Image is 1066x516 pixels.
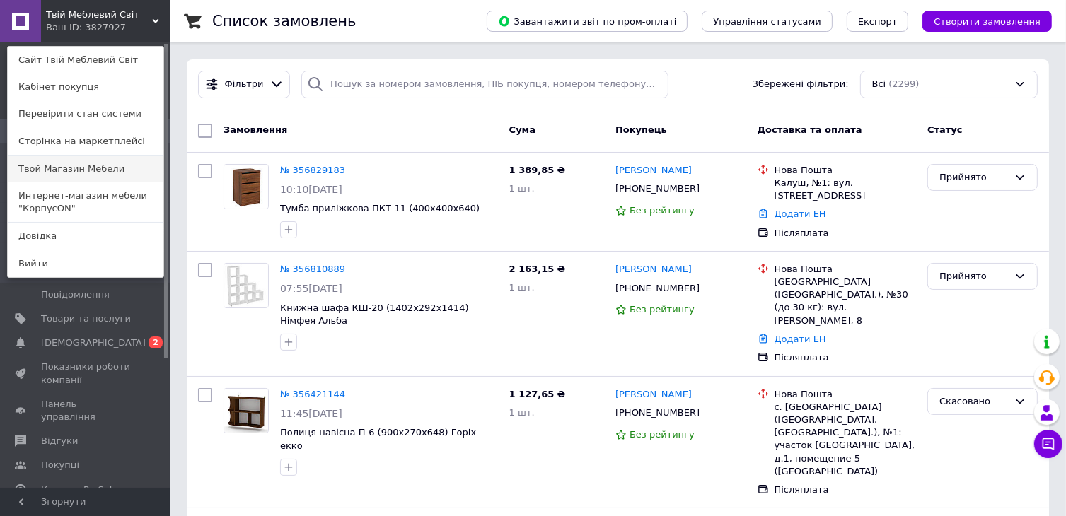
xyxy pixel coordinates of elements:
[775,227,917,240] div: Післяплата
[888,78,919,89] span: (2299)
[41,312,131,325] span: Товари та послуги
[775,388,917,401] div: Нова Пошта
[939,170,1009,185] div: Прийнято
[280,283,342,294] span: 07:55[DATE]
[280,264,345,274] a: № 356810889
[615,263,692,276] a: [PERSON_NAME]
[8,250,163,277] a: Вийти
[8,128,163,155] a: Сторінка на маркетплейсі
[41,483,117,496] span: Каталог ProSale
[149,336,163,348] span: 2
[280,303,469,327] a: Книжна шафа КШ-20 (1402х292х1414) Німфея Альба
[775,177,917,202] div: Калуш, №1: вул. [STREET_ADDRESS]
[8,182,163,222] a: Интернет-магазин мебели "КорпусON"
[775,164,917,177] div: Нова Пошта
[858,16,898,27] span: Експорт
[613,180,702,198] div: [PHONE_NUMBER]
[41,288,110,301] span: Повідомлення
[713,16,821,27] span: Управління статусами
[509,183,535,194] span: 1 шт.
[753,78,849,91] span: Збережені фільтри:
[212,13,356,30] h1: Список замовлень
[775,334,826,344] a: Додати ЕН
[922,11,1052,32] button: Створити замовлення
[509,282,535,293] span: 1 шт.
[224,264,268,307] img: Фото товару
[280,389,345,399] a: № 356421144
[46,8,152,21] span: Твій Меблевий Світ
[280,184,342,195] span: 10:10[DATE]
[41,398,131,423] span: Панель управління
[224,124,287,135] span: Замовлення
[939,269,1009,284] div: Прийнято
[498,15,676,28] span: Завантажити звіт по пром-оплаті
[8,100,163,127] a: Перевірити стан системи
[509,264,565,274] span: 2 163,15 ₴
[8,47,163,74] a: Сайт Твій Меблевий Світ
[224,388,269,433] a: Фото товару
[509,124,535,135] span: Cума
[41,435,78,447] span: Відгуки
[224,164,269,209] a: Фото товару
[613,404,702,422] div: [PHONE_NUMBER]
[939,394,1009,409] div: Скасовано
[41,459,79,471] span: Покупці
[1034,430,1062,458] button: Чат з покупцем
[280,408,342,419] span: 11:45[DATE]
[847,11,909,32] button: Експорт
[775,276,917,327] div: [GEOGRAPHIC_DATA] ([GEOGRAPHIC_DATA].), №30 (до 30 кг): вул. [PERSON_NAME], 8
[509,389,565,399] span: 1 127,65 ₴
[487,11,688,32] button: Завантажити звіт по пром-оплаті
[8,74,163,100] a: Кабінет покупця
[509,165,565,175] span: 1 389,85 ₴
[225,78,264,91] span: Фільтри
[224,389,268,433] img: Фото товару
[615,124,667,135] span: Покупець
[615,388,692,401] a: [PERSON_NAME]
[775,351,917,364] div: Післяплата
[46,21,105,34] div: Ваш ID: 3827927
[630,429,695,440] span: Без рейтингу
[613,279,702,298] div: [PHONE_NUMBER]
[775,401,917,478] div: с. [GEOGRAPHIC_DATA] ([GEOGRAPHIC_DATA], [GEOGRAPHIC_DATA].), №1: участок [GEOGRAPHIC_DATA], д.1,...
[934,16,1041,27] span: Створити замовлення
[630,205,695,216] span: Без рейтингу
[872,78,886,91] span: Всі
[301,71,668,98] input: Пошук за номером замовлення, ПІБ покупця, номером телефону, Email, номером накладної
[630,304,695,315] span: Без рейтингу
[758,124,862,135] span: Доставка та оплата
[702,11,833,32] button: Управління статусами
[775,209,826,219] a: Додати ЕН
[41,360,131,386] span: Показники роботи компанії
[908,16,1052,26] a: Створити замовлення
[775,263,917,276] div: Нова Пошта
[280,427,476,451] a: Полиця навісна П-6 (900х270х648) Горіх екко
[224,165,268,209] img: Фото товару
[41,336,146,349] span: [DEMOGRAPHIC_DATA]
[8,156,163,182] a: Твой Магазин Мебели
[280,203,480,213] a: Тумба приліжкова ПКТ-11 (400х400х640)
[280,165,345,175] a: № 356829183
[8,223,163,250] a: Довідка
[509,407,535,418] span: 1 шт.
[775,483,917,496] div: Післяплата
[615,164,692,177] a: [PERSON_NAME]
[224,263,269,308] a: Фото товару
[927,124,963,135] span: Статус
